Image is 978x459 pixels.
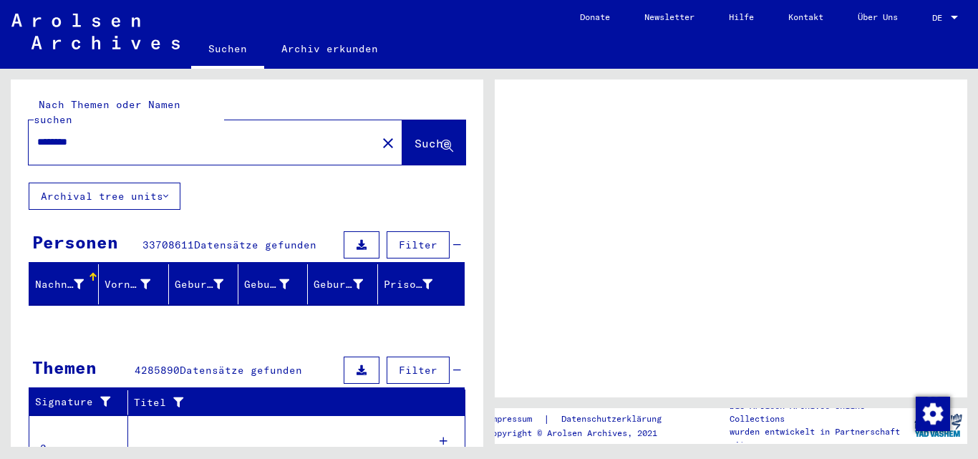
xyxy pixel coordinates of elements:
mat-label: Nach Themen oder Namen suchen [34,98,180,126]
div: Geburt‏ [244,273,307,296]
button: Suche [402,120,465,165]
p: wurden entwickelt in Partnerschaft mit [730,425,909,451]
mat-header-cell: Geburtsname [169,264,238,304]
div: Prisoner # [384,277,432,292]
button: Clear [374,128,402,157]
span: 4285890 [135,364,180,377]
div: Geburtsname [175,273,241,296]
mat-icon: close [379,135,397,152]
img: Zustimmung ändern [916,397,950,431]
img: Arolsen_neg.svg [11,14,180,49]
div: Geburtsname [175,277,223,292]
span: 33708611 [142,238,194,251]
span: DE [932,13,948,23]
a: Datenschutzerklärung [550,412,679,427]
div: Signature [35,395,117,410]
div: Vorname [105,277,150,292]
div: Geburt‏ [244,277,289,292]
div: Signature [35,391,131,414]
mat-header-cell: Geburtsdatum [308,264,377,304]
span: Datensätze gefunden [180,364,302,377]
a: Archiv erkunden [264,32,395,66]
div: Personen [32,229,118,255]
div: Titel [134,391,451,414]
div: Themen [32,354,97,380]
p: Copyright © Arolsen Archives, 2021 [487,427,679,440]
a: Impressum [487,412,543,427]
p: Die Arolsen Archives Online-Collections [730,400,909,425]
mat-header-cell: Prisoner # [378,264,464,304]
button: Archival tree units [29,183,180,210]
div: Nachname [35,273,102,296]
mat-header-cell: Nachname [29,264,99,304]
span: Filter [399,238,437,251]
div: Geburtsdatum [314,273,380,296]
div: Prisoner # [384,273,450,296]
a: Suchen [191,32,264,69]
span: Suche [415,136,450,150]
button: Filter [387,231,450,259]
div: Titel [134,395,437,410]
span: Datensätze gefunden [194,238,316,251]
mat-header-cell: Geburt‏ [238,264,308,304]
div: Nachname [35,277,84,292]
img: yv_logo.png [911,407,965,443]
div: | [487,412,679,427]
div: Geburtsdatum [314,277,362,292]
button: Filter [387,357,450,384]
mat-header-cell: Vorname [99,264,168,304]
div: Vorname [105,273,168,296]
span: Filter [399,364,437,377]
